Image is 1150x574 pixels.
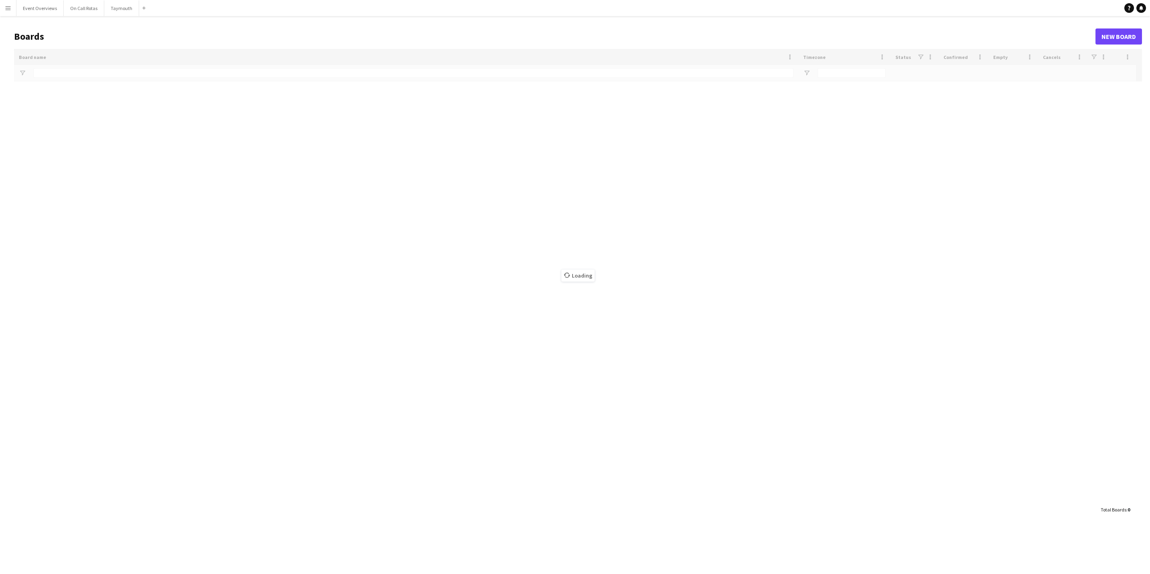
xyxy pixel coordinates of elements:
div: : [1101,502,1130,517]
a: New Board [1095,28,1142,45]
button: Taymouth [104,0,139,16]
span: Loading [561,270,595,282]
button: Event Overviews [16,0,64,16]
span: 0 [1128,507,1130,513]
h1: Boards [14,30,1095,43]
span: Total Boards [1101,507,1126,513]
button: On Call Rotas [64,0,104,16]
